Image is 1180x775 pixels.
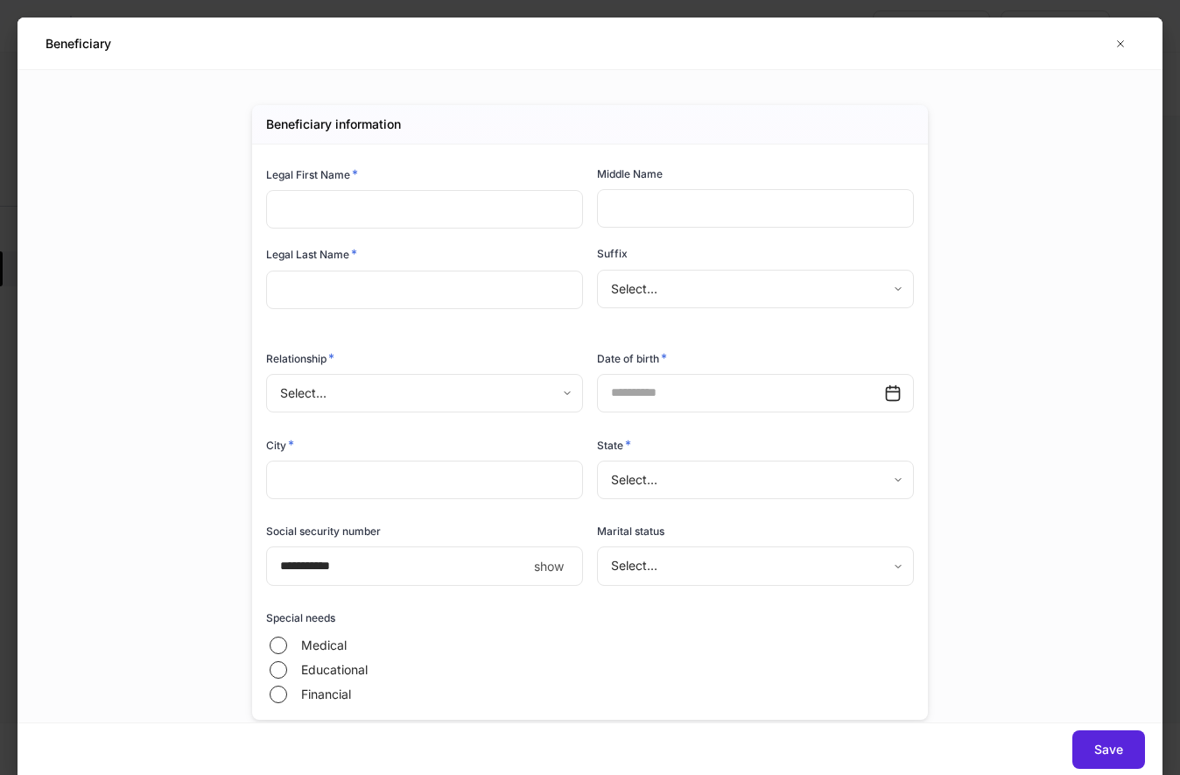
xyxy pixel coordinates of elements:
h5: Beneficiary information [266,116,401,133]
h6: Middle Name [597,166,663,182]
h6: Date of birth [597,349,667,367]
h6: Social security number [266,523,381,539]
button: Save [1072,730,1145,769]
h6: Suffix [597,245,628,262]
div: Select... [597,546,913,585]
h6: Marital status [597,523,664,539]
h6: State [597,436,631,454]
span: Educational [301,661,368,679]
span: Medical [301,637,347,654]
div: Select... [597,270,913,308]
h6: Special needs [266,609,335,626]
h6: City [266,436,294,454]
span: Financial [301,686,351,703]
p: show [534,558,564,575]
h6: Legal Last Name [266,245,357,263]
div: Select... [597,461,913,499]
h6: Relationship [266,349,334,367]
h6: Legal First Name [266,166,358,183]
div: Select... [266,374,582,412]
div: Save [1094,741,1123,758]
h5: Beneficiary [46,35,111,53]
